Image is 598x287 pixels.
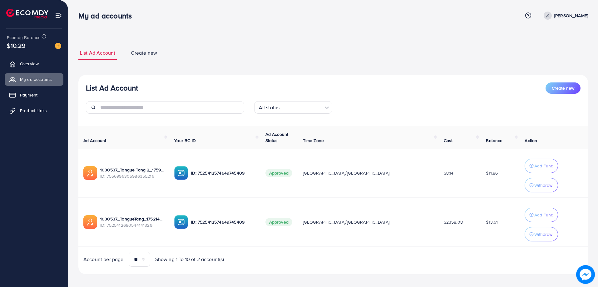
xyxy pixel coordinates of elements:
[554,12,588,19] p: [PERSON_NAME]
[7,41,26,50] span: $10.29
[258,103,281,112] span: All status
[7,34,41,41] span: Ecomdy Balance
[20,107,47,114] span: Product Links
[444,137,453,144] span: Cost
[174,137,196,144] span: Your BC ID
[100,167,164,173] a: 1030537_Tongue Tang 2_1759500341834
[546,82,581,94] button: Create new
[281,102,322,112] input: Search for option
[20,76,52,82] span: My ad accounts
[525,137,537,144] span: Action
[541,12,588,20] a: [PERSON_NAME]
[78,11,137,20] h3: My ad accounts
[83,166,97,180] img: ic-ads-acc.e4c84228.svg
[100,216,164,222] a: 1030537_TongueTang_1752146687547
[174,215,188,229] img: ic-ba-acc.ded83a64.svg
[525,159,558,173] button: Add Fund
[303,170,390,176] span: [GEOGRAPHIC_DATA]/[GEOGRAPHIC_DATA]
[534,181,552,189] p: Withdraw
[444,170,454,176] span: $8.14
[486,170,498,176] span: $11.86
[486,137,502,144] span: Balance
[534,162,553,170] p: Add Fund
[265,131,289,144] span: Ad Account Status
[265,218,292,226] span: Approved
[100,222,164,228] span: ID: 7525412680544141329
[86,83,138,92] h3: List Ad Account
[155,256,224,263] span: Showing 1 To 10 of 2 account(s)
[265,169,292,177] span: Approved
[100,216,164,229] div: <span class='underline'>1030537_TongueTang_1752146687547</span></br>7525412680544141329
[83,137,106,144] span: Ad Account
[444,219,463,225] span: $2358.08
[80,49,115,57] span: List Ad Account
[254,101,332,114] div: Search for option
[6,9,48,18] img: logo
[525,178,558,192] button: Withdraw
[131,49,157,57] span: Create new
[174,166,188,180] img: ic-ba-acc.ded83a64.svg
[525,227,558,241] button: Withdraw
[525,208,558,222] button: Add Fund
[486,219,498,225] span: $13.61
[534,230,552,238] p: Withdraw
[55,12,62,19] img: menu
[83,256,124,263] span: Account per page
[5,57,63,70] a: Overview
[191,169,255,177] p: ID: 7525412574649745409
[552,85,574,91] span: Create new
[20,61,39,67] span: Overview
[55,43,61,49] img: image
[20,92,37,98] span: Payment
[303,137,324,144] span: Time Zone
[191,218,255,226] p: ID: 7525412574649745409
[5,89,63,101] a: Payment
[100,173,164,179] span: ID: 7556996305986355216
[578,267,594,283] img: image
[83,215,97,229] img: ic-ads-acc.e4c84228.svg
[5,104,63,117] a: Product Links
[100,167,164,180] div: <span class='underline'>1030537_Tongue Tang 2_1759500341834</span></br>7556996305986355216
[5,73,63,86] a: My ad accounts
[303,219,390,225] span: [GEOGRAPHIC_DATA]/[GEOGRAPHIC_DATA]
[534,211,553,219] p: Add Fund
